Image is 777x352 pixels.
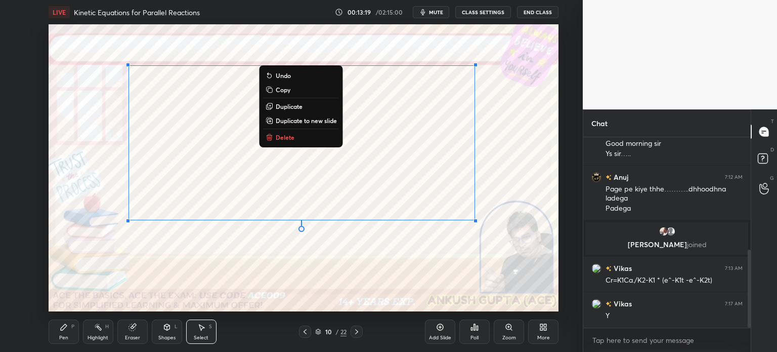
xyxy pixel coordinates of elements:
div: Good morning sir [606,139,743,149]
p: D [770,146,774,153]
img: 3 [591,263,601,273]
p: Undo [276,71,291,80]
div: Y [606,311,743,321]
p: Delete [276,133,294,141]
div: P [71,324,74,329]
button: Delete [264,131,339,143]
div: Poll [470,335,479,340]
div: Add Slide [429,335,451,340]
h6: Vikas [612,298,632,309]
div: Ys sir….. [606,149,743,159]
button: End Class [517,6,558,18]
div: L [175,324,178,329]
div: S [209,324,212,329]
button: CLASS SETTINGS [455,6,511,18]
span: mute [429,9,443,16]
div: Shapes [158,335,176,340]
div: Eraser [125,335,140,340]
div: LIVE [49,6,70,18]
p: Duplicate to new slide [276,116,337,125]
div: H [105,324,109,329]
div: More [537,335,550,340]
div: Select [194,335,208,340]
div: grid [583,137,751,328]
div: 7:17 AM [725,301,743,307]
span: joined [687,240,707,249]
div: Highlight [88,335,108,340]
button: Duplicate to new slide [264,114,339,127]
div: 22 [340,327,347,336]
button: Undo [264,69,339,82]
button: mute [413,6,449,18]
h4: Kinetic Equations for Parallel Reactions [74,8,200,17]
img: no-rating-badge.077c3623.svg [606,301,612,307]
img: 031e5d6df08244258ac4cfc497b28980.jpg [659,226,669,237]
button: Copy [264,84,339,96]
img: no-rating-badge.077c3623.svg [606,266,612,271]
div: / [335,329,338,335]
p: Copy [276,86,290,94]
h6: Vikas [612,263,632,273]
div: Padega [606,204,743,214]
div: 7:13 AM [725,265,743,271]
h6: Anuj [612,172,628,182]
div: Page pe kiye thhe………..dhhoodhna ladega [606,184,743,204]
div: 10 [323,329,333,335]
p: G [770,174,774,182]
p: Duplicate [276,102,303,110]
img: eba916843b38452c95f047c5b4b1dacb.jpg [591,172,601,182]
p: [PERSON_NAME] [592,241,742,249]
img: no-rating-badge.077c3623.svg [606,175,612,180]
div: 7:12 AM [725,174,743,180]
img: default.png [666,226,676,237]
p: Chat [583,110,616,137]
div: Zoom [502,335,516,340]
div: Pen [59,335,68,340]
p: T [771,118,774,125]
div: Cr=K1Ca./K2-K1 * (e^-K1t -e^-K2t) [606,276,743,286]
button: Duplicate [264,100,339,112]
img: 3 [591,299,601,309]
